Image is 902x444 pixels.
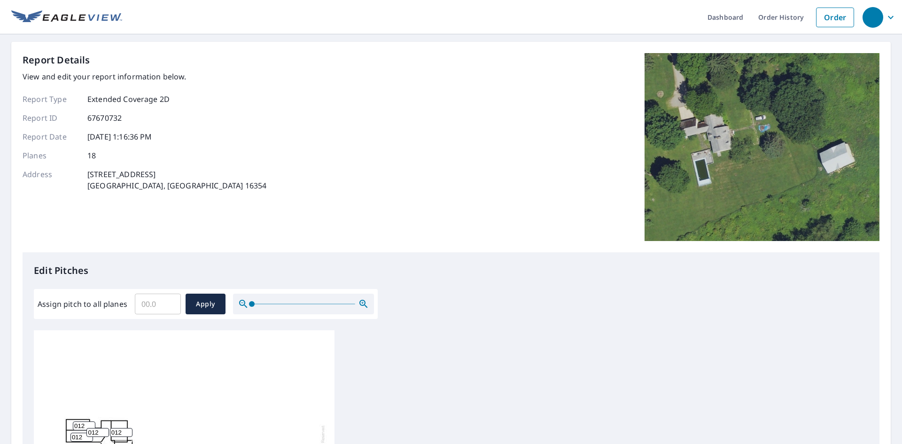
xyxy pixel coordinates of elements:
p: Report Date [23,131,79,142]
img: EV Logo [11,10,122,24]
p: Report Details [23,53,90,67]
p: Report ID [23,112,79,124]
p: Report Type [23,93,79,105]
p: [DATE] 1:16:36 PM [87,131,152,142]
p: Planes [23,150,79,161]
a: Order [816,8,854,27]
button: Apply [186,294,225,314]
input: 00.0 [135,291,181,317]
p: Edit Pitches [34,264,868,278]
p: Address [23,169,79,191]
span: Apply [193,298,218,310]
label: Assign pitch to all planes [38,298,127,310]
p: 67670732 [87,112,122,124]
img: Top image [645,53,879,241]
p: View and edit your report information below. [23,71,266,82]
p: Extended Coverage 2D [87,93,170,105]
p: [STREET_ADDRESS] [GEOGRAPHIC_DATA], [GEOGRAPHIC_DATA] 16354 [87,169,266,191]
p: 18 [87,150,96,161]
